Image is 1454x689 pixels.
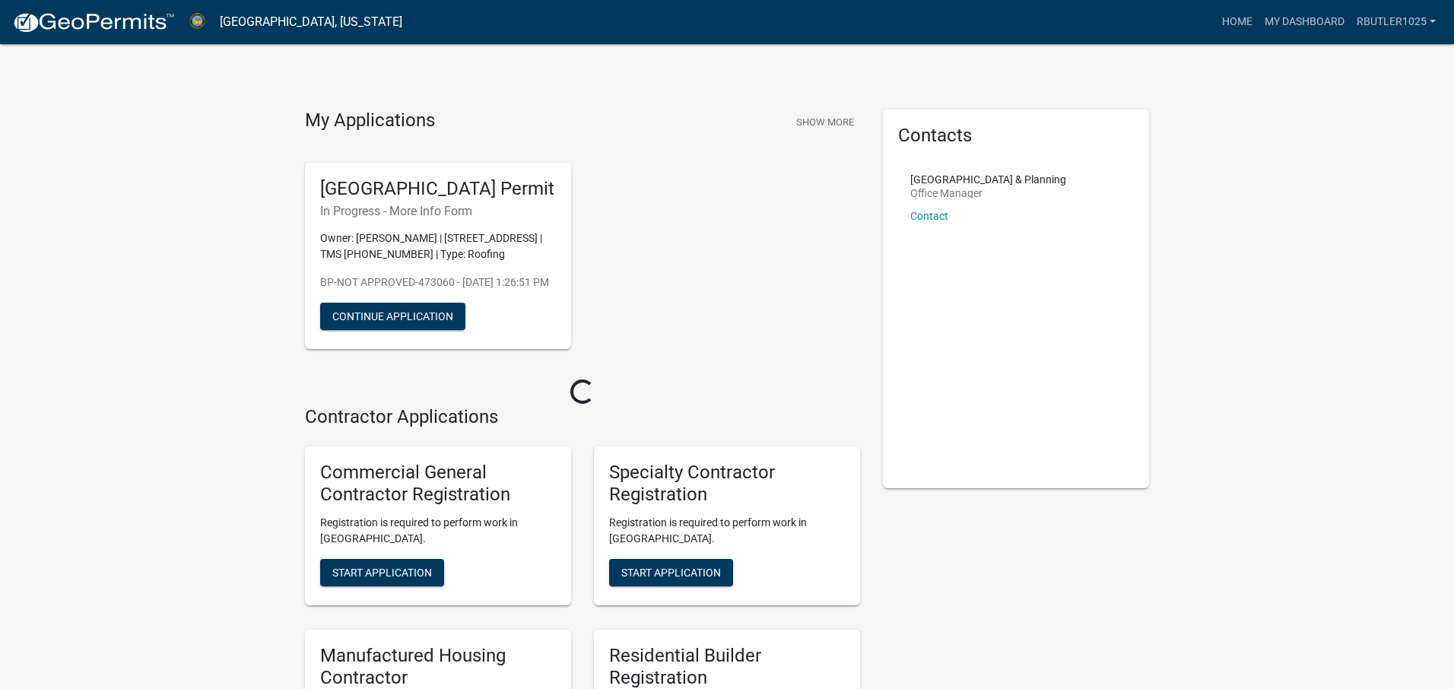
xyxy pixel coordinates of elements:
p: Office Manager [910,188,1066,198]
button: Start Application [320,559,444,586]
img: Abbeville County, South Carolina [187,11,208,32]
h5: Residential Builder Registration [609,645,845,689]
h6: In Progress - More Info Form [320,204,556,218]
h5: [GEOGRAPHIC_DATA] Permit [320,178,556,200]
p: Registration is required to perform work in [GEOGRAPHIC_DATA]. [320,515,556,547]
h5: Specialty Contractor Registration [609,462,845,506]
h5: Manufactured Housing Contractor [320,645,556,689]
p: BP-NOT APPROVED-473060 - [DATE] 1:26:51 PM [320,275,556,291]
p: [GEOGRAPHIC_DATA] & Planning [910,174,1066,185]
span: Start Application [621,566,721,578]
span: Start Application [332,566,432,578]
a: [GEOGRAPHIC_DATA], [US_STATE] [220,9,402,35]
a: Contact [910,210,948,222]
h4: Contractor Applications [305,406,860,428]
a: My Dashboard [1259,8,1351,37]
h5: Commercial General Contractor Registration [320,462,556,506]
button: Show More [790,110,860,135]
h5: Contacts [898,125,1134,147]
a: Rbutler1025 [1351,8,1442,37]
button: Start Application [609,559,733,586]
p: Owner: [PERSON_NAME] | [STREET_ADDRESS] | TMS [PHONE_NUMBER] | Type: Roofing [320,230,556,262]
button: Continue Application [320,303,465,330]
a: Home [1216,8,1259,37]
h4: My Applications [305,110,435,132]
p: Registration is required to perform work in [GEOGRAPHIC_DATA]. [609,515,845,547]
